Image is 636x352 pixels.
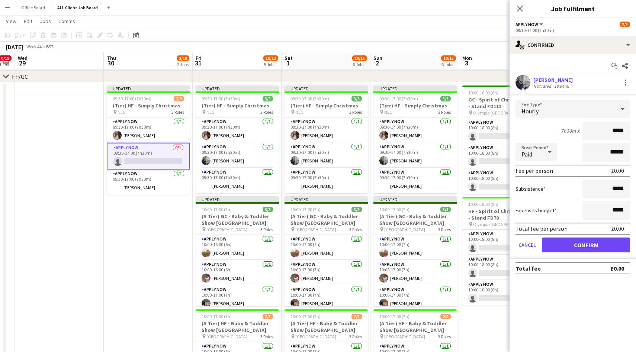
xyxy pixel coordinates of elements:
[295,109,303,115] span: NEC
[196,196,279,202] div: Updated
[351,96,362,101] span: 3/3
[202,207,232,212] span: 10:00-17:00 (7h)
[441,55,456,61] span: 10/15
[17,59,28,67] span: 29
[373,143,457,168] app-card-role: APPLY NOW1/109:30-17:00 (7h30m)[PERSON_NAME]
[263,314,273,319] span: 2/3
[468,201,498,207] span: 10:00-18:00 (8h)
[196,235,279,260] app-card-role: APPLY NOW1/110:00-16:00 (6h)[PERSON_NAME]
[285,55,293,61] span: Sat
[37,16,54,26] a: Jobs
[462,55,472,61] span: Mon
[349,227,362,232] span: 3 Roles
[285,285,368,311] app-card-role: APPLY NOW1/110:00-17:00 (7h)[PERSON_NAME]
[196,85,279,193] app-job-card: Updated09:30-17:00 (7h30m)3/3(Tier) HF - Simply Christmas NEC3 RolesAPPLY NOW1/109:30-17:00 (7h30...
[196,320,279,333] h3: (A Tier) HF - Baby & Toddler Show [GEOGRAPHIC_DATA]
[21,16,35,26] a: Edit
[285,168,368,193] app-card-role: APPLY NOW1/109:30-17:00 (7h30m)[PERSON_NAME]
[373,196,457,306] app-job-card: Updated10:00-17:00 (7h)3/3(A Tier) GC - Baby & Toddler Show [GEOGRAPHIC_DATA] [GEOGRAPHIC_DATA]3 ...
[462,96,546,110] h3: GC - Spirit of Christmas 2025 - Stand FD112
[18,55,28,61] span: Wed
[515,185,546,192] label: Subsistence
[462,280,546,306] app-card-role: APPLY NOW0/110:00-18:00 (8h)
[285,320,368,333] h3: (A Tier) HF - Baby & Toddler Show [GEOGRAPHIC_DATA]
[515,238,539,252] button: Cancel
[349,109,362,115] span: 3 Roles
[384,109,392,115] span: NEC
[3,16,19,26] a: View
[290,96,329,101] span: 09:30-17:00 (7h30m)
[202,96,240,101] span: 09:30-17:00 (7h30m)
[462,230,546,255] app-card-role: APPLY NOW0/110:00-18:00 (8h)
[283,59,293,67] span: 1
[25,44,43,49] span: Week 44
[196,196,279,306] app-job-card: Updated10:00-17:00 (7h)3/3(A Tier) GC - Baby & Toddler Show [GEOGRAPHIC_DATA] [GEOGRAPHIC_DATA]3 ...
[533,83,553,89] div: Not rated
[196,213,279,226] h3: (A Tier) GC - Baby & Toddler Show [GEOGRAPHIC_DATA]
[462,85,546,194] app-job-card: 10:00-18:00 (8h)0/3GC - Spirit of Christmas 2025 - Stand FD112 Olympia [GEOGRAPHIC_DATA]3 RolesAP...
[196,168,279,193] app-card-role: APPLY NOW1/109:30-17:00 (7h30m)[PERSON_NAME]
[561,127,579,134] div: 7h30m x
[285,143,368,168] app-card-role: APPLY NOW1/109:30-17:00 (7h30m)[PERSON_NAME]
[196,143,279,168] app-card-role: APPLY NOW1/109:30-17:00 (7h30m)[PERSON_NAME]
[473,110,527,116] span: Olympia [GEOGRAPHIC_DATA]
[373,85,457,193] div: Updated09:30-17:00 (7h30m)3/3(Tier) HF - Simply Christmas NEC3 RolesAPPLY NOW1/109:30-17:00 (7h30...
[6,18,16,25] span: View
[264,62,278,67] div: 5 Jobs
[610,265,624,272] div: £0.00
[196,85,279,91] div: Updated
[285,85,368,193] app-job-card: Updated09:30-17:00 (7h30m)3/3(Tier) HF - Simply Christmas NEC3 RolesAPPLY NOW1/109:30-17:00 (7h30...
[195,59,202,67] span: 31
[515,167,553,174] div: Fee per person
[373,85,457,91] div: Updated
[379,314,409,319] span: 10:00-17:00 (7h)
[373,196,457,202] div: Updated
[351,207,362,212] span: 3/3
[462,255,546,280] app-card-role: APPLY NOW0/110:00-18:00 (8h)
[438,109,451,115] span: 3 Roles
[106,59,116,67] span: 30
[438,227,451,232] span: 3 Roles
[15,0,51,15] button: Office Board
[196,285,279,311] app-card-role: APPLY NOW1/110:00-17:00 (7h)[PERSON_NAME]
[107,85,190,91] div: Updated
[196,102,279,109] h3: (Tier) HF - Simply Christmas
[373,168,457,193] app-card-role: APPLY NOW1/109:30-17:00 (7h30m)[PERSON_NAME]
[620,22,630,27] span: 2/3
[379,207,409,212] span: 10:00-17:00 (7h)
[196,55,202,61] span: Fri
[118,109,125,115] span: NEC
[373,117,457,143] app-card-role: APPLY NOW1/109:30-17:00 (7h30m)[PERSON_NAME]
[285,196,368,306] div: Updated10:00-17:00 (7h)3/3(A Tier) GC - Baby & Toddler Show [GEOGRAPHIC_DATA] [GEOGRAPHIC_DATA]3 ...
[461,59,472,67] span: 3
[441,62,456,67] div: 6 Jobs
[202,314,232,319] span: 10:00-17:00 (7h)
[107,143,190,169] app-card-role: APPLY NOW0/109:30-17:00 (7h30m)
[196,117,279,143] app-card-role: APPLY NOW1/109:30-17:00 (7h30m)[PERSON_NAME]
[260,109,273,115] span: 3 Roles
[373,260,457,285] app-card-role: APPLY NOW1/110:00-17:00 (7h)[PERSON_NAME]
[379,96,418,101] span: 09:30-17:00 (7h30m)
[373,102,457,109] h3: (Tier) HF - Simply Christmas
[260,227,273,232] span: 3 Roles
[462,197,546,306] div: 10:00-18:00 (8h)0/3HF - Spirit of Christmas 2025 - Stand FD78 Olympia [GEOGRAPHIC_DATA]3 RolesAPP...
[515,28,630,33] div: 09:30-17:00 (7h30m)
[206,227,247,232] span: [GEOGRAPHIC_DATA]
[285,196,368,202] div: Updated
[263,96,273,101] span: 3/3
[533,77,573,83] div: [PERSON_NAME]
[384,227,425,232] span: [GEOGRAPHIC_DATA]
[349,334,362,339] span: 3 Roles
[352,55,367,61] span: 10/15
[462,118,546,143] app-card-role: APPLY NOW0/110:00-18:00 (8h)
[373,285,457,311] app-card-role: APPLY NOW1/110:00-17:00 (7h)[PERSON_NAME]
[295,227,336,232] span: [GEOGRAPHIC_DATA]
[107,169,190,195] app-card-role: APPLY NOW1/109:30-17:00 (7h30m)[PERSON_NAME]
[12,73,28,80] div: HF/GC
[351,314,362,319] span: 2/3
[440,96,451,101] span: 3/3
